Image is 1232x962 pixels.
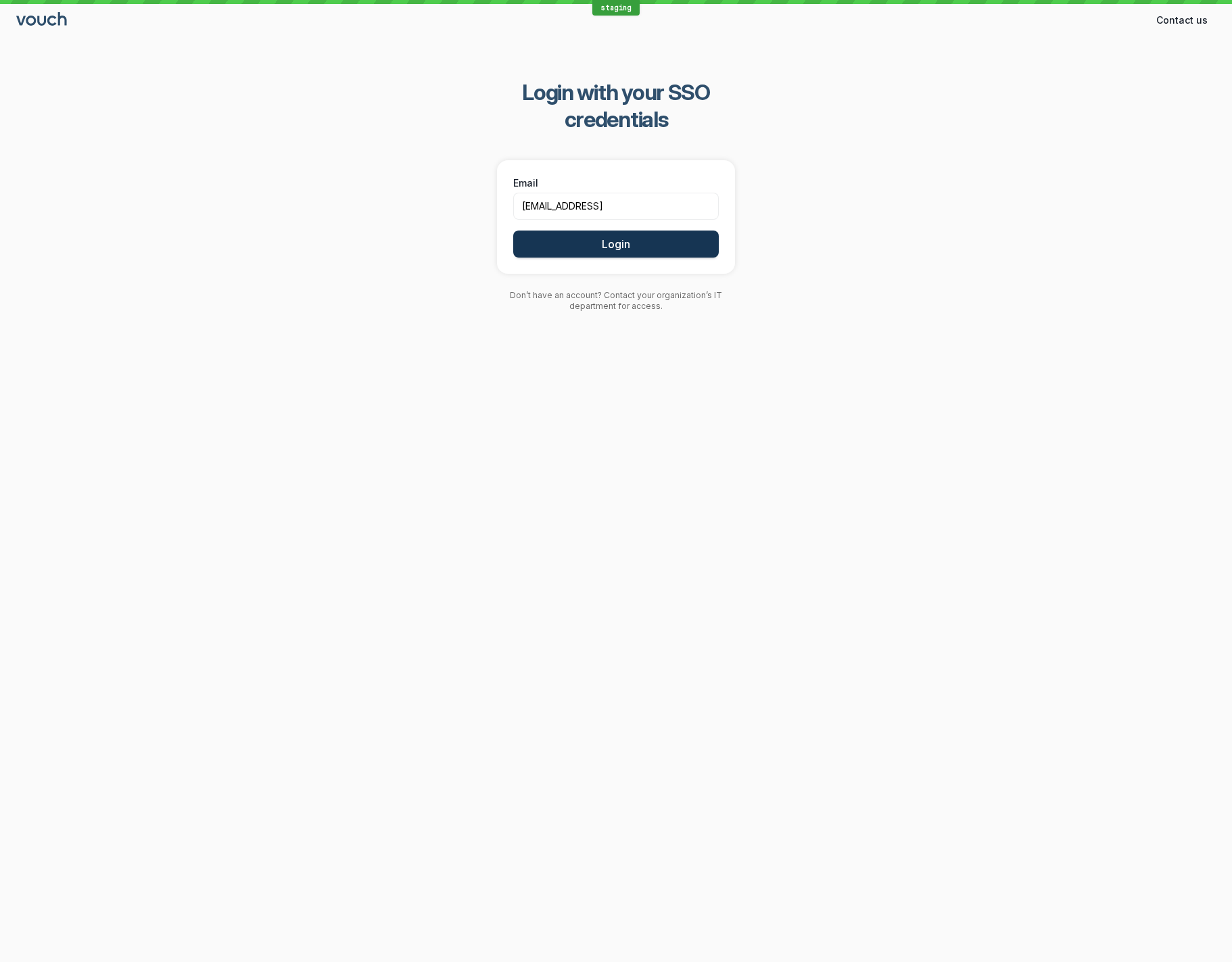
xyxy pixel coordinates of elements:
span: Login [602,237,630,251]
span: Login with your SSO credentials [470,79,762,133]
button: Login [513,231,719,258]
button: Contact us [1148,9,1216,31]
a: Go to sign in [16,15,69,26]
p: Don’t have an account? Contact your organization’s IT department for access. [497,290,735,312]
span: Contact us [1156,14,1208,27]
span: Email [513,176,538,190]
